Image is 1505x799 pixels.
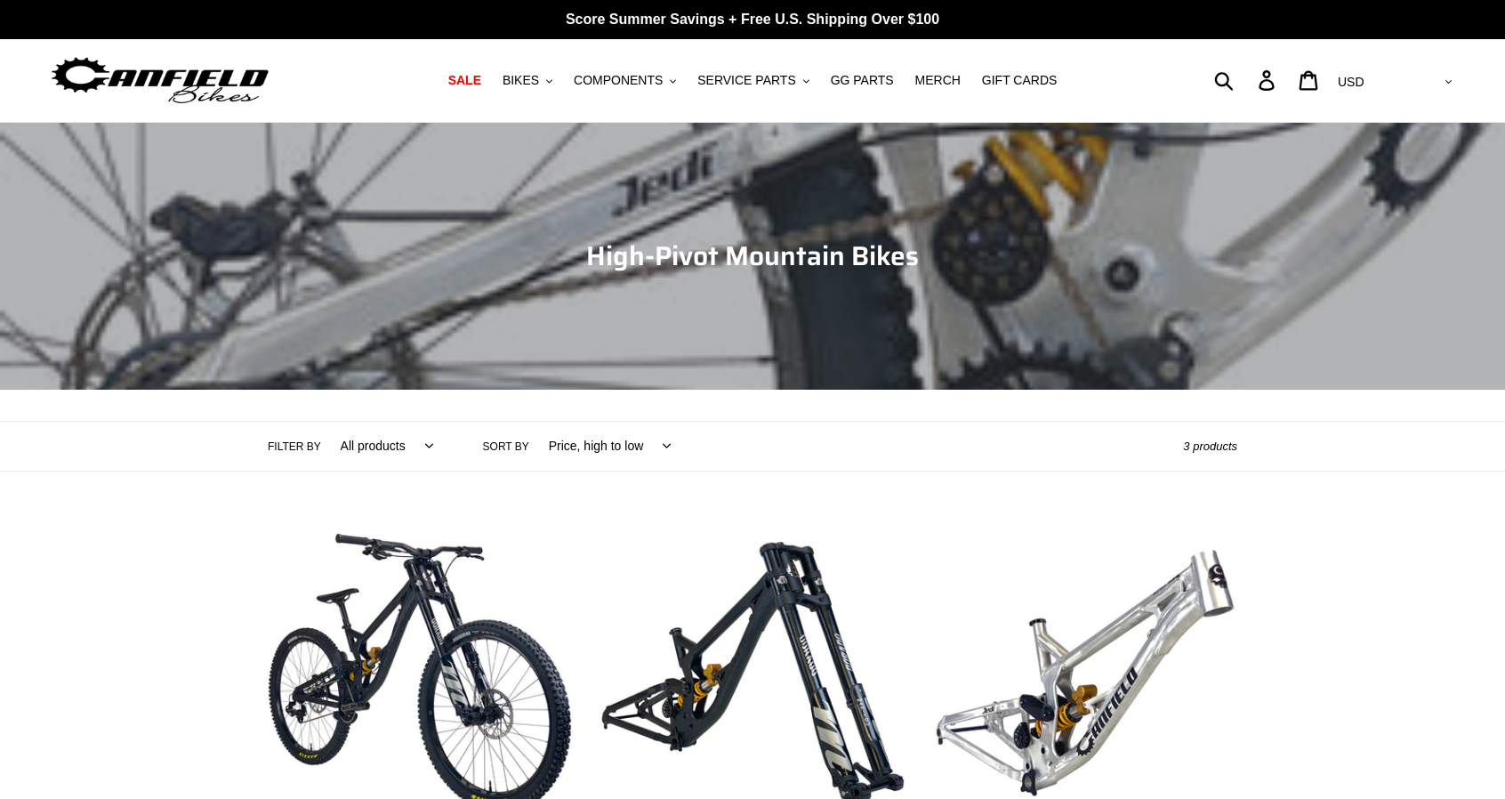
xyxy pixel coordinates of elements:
[1183,440,1237,453] span: 3 products
[831,73,894,88] span: GG PARTS
[915,73,961,88] span: MERCH
[973,69,1066,93] a: GIFT CARDS
[574,73,663,88] span: COMPONENTS
[982,73,1058,88] span: GIFT CARDS
[448,73,481,88] span: SALE
[439,69,490,93] a: SALE
[906,69,970,93] a: MERCH
[483,439,529,455] label: Sort by
[49,52,271,109] img: Canfield Bikes
[503,73,539,88] span: BIKES
[565,69,685,93] button: COMPONENTS
[822,69,903,93] a: GG PARTS
[697,73,795,88] span: SERVICE PARTS
[586,235,919,277] span: High-Pivot Mountain Bikes
[1224,61,1269,100] input: Search
[268,439,321,455] label: Filter by
[688,69,817,93] button: SERVICE PARTS
[494,69,561,93] button: BIKES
